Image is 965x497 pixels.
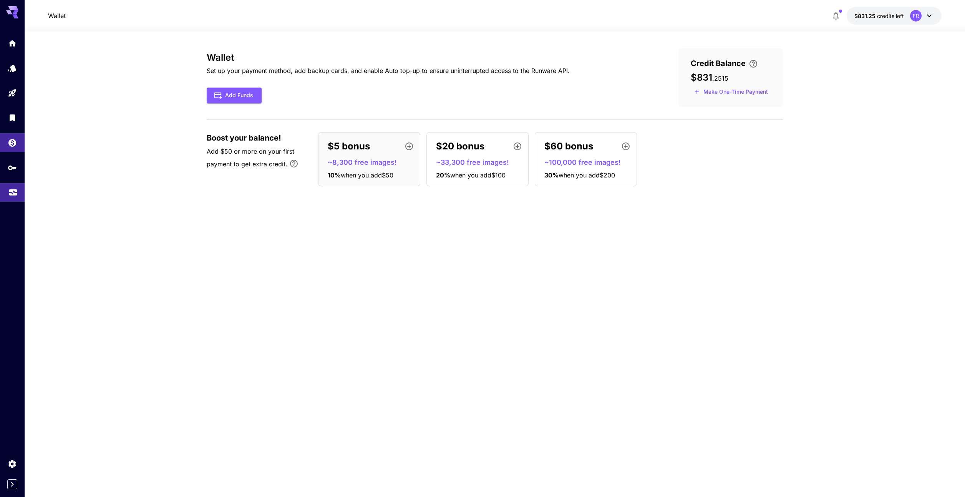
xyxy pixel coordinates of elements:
[328,139,370,153] p: $5 bonus
[691,86,771,98] button: Make a one-time, non-recurring payment
[746,59,761,68] button: Enter your card details and choose an Auto top-up amount to avoid service interruptions. We'll au...
[8,459,17,469] div: Settings
[847,7,942,25] button: $831.2515FR
[854,13,877,19] span: $831.25
[8,88,17,98] div: Playground
[48,11,66,20] nav: breadcrumb
[328,157,417,167] p: ~8,300 free images!
[544,157,633,167] p: ~100,000 free images!
[48,11,66,20] a: Wallet
[436,139,484,153] p: $20 bonus
[286,156,302,171] button: Bonus applies only to your first payment, up to 30% on the first $1,000.
[207,52,570,63] h3: Wallet
[8,111,17,121] div: Library
[436,171,450,179] span: 20 %
[207,66,570,75] p: Set up your payment method, add backup cards, and enable Auto top-up to ensure uninterrupted acce...
[691,58,746,69] span: Credit Balance
[207,88,262,103] button: Add Funds
[207,132,281,144] span: Boost your balance!
[8,163,17,172] div: API Keys
[712,75,728,82] span: . 2515
[877,13,904,19] span: credits left
[341,171,393,179] span: when you add $50
[691,72,712,83] span: $831
[8,136,17,145] div: Wallet
[7,479,17,489] button: Expand sidebar
[544,171,559,179] span: 30 %
[559,171,615,179] span: when you add $200
[328,171,341,179] span: 10 %
[207,147,294,168] span: Add $50 or more on your first payment to get extra credit.
[854,12,904,20] div: $831.2515
[910,10,922,22] div: FR
[450,171,506,179] span: when you add $100
[8,63,17,73] div: Models
[8,38,17,48] div: Home
[544,139,593,153] p: $60 bonus
[927,460,965,497] iframe: Chat Widget
[436,157,525,167] p: ~33,300 free images!
[8,186,18,195] div: Usage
